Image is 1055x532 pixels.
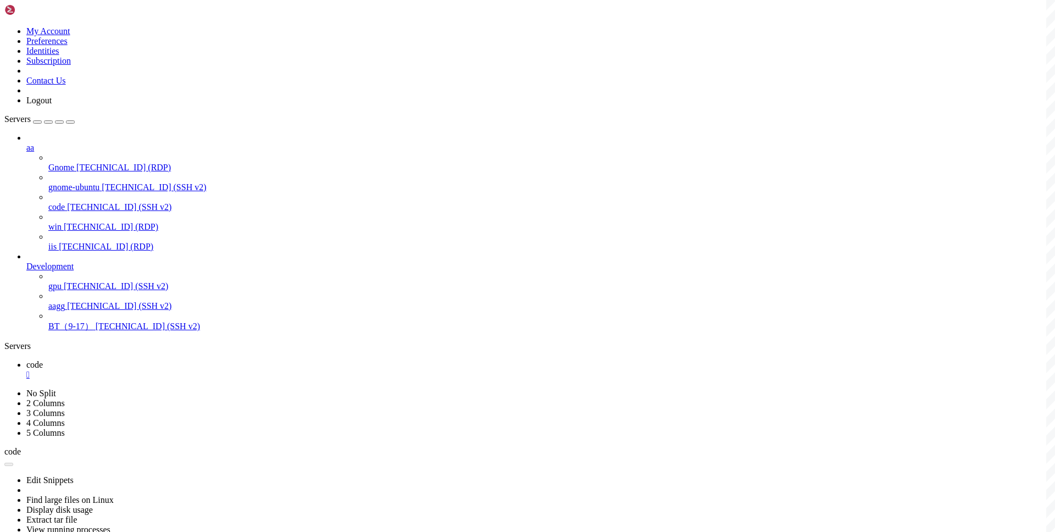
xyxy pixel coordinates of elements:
[48,163,74,172] span: Gnome
[48,192,1051,212] li: code [TECHNICAL_ID] (SSH v2)
[48,291,1051,311] li: aagg [TECHNICAL_ID] (SSH v2)
[102,182,206,192] span: [TECHNICAL_ID] (SSH v2)
[48,322,93,331] span: BT（9-17）
[26,495,114,505] a: Find large files on Linux
[76,163,171,172] span: [TECHNICAL_ID] (RDP)
[48,153,1051,173] li: Gnome [TECHNICAL_ID] (RDP)
[26,46,59,56] a: Identities
[26,143,1051,153] a: aa
[48,202,1051,212] a: code [TECHNICAL_ID] (SSH v2)
[26,370,1051,380] a: 
[26,143,34,152] span: aa
[26,475,74,485] a: Edit Snippets
[4,114,31,124] span: Servers
[48,202,65,212] span: code
[26,360,1051,380] a: code
[4,14,9,23] div: (0, 1)
[26,418,65,428] a: 4 Columns
[26,408,65,418] a: 3 Columns
[26,398,65,408] a: 2 Columns
[26,36,68,46] a: Preferences
[67,301,171,311] span: [TECHNICAL_ID] (SSH v2)
[48,281,1051,291] a: gpu [TECHNICAL_ID] (SSH v2)
[48,182,1051,192] a: gnome-ubuntu [TECHNICAL_ID] (SSH v2)
[64,281,168,291] span: [TECHNICAL_ID] (SSH v2)
[26,360,43,369] span: code
[4,114,75,124] a: Servers
[48,222,1051,232] a: win [TECHNICAL_ID] (RDP)
[48,242,1051,252] a: iis [TECHNICAL_ID] (RDP)
[4,447,21,456] span: code
[67,202,171,212] span: [TECHNICAL_ID] (SSH v2)
[48,281,62,291] span: gpu
[4,341,1051,351] div: Servers
[48,212,1051,232] li: win [TECHNICAL_ID] (RDP)
[59,242,153,251] span: [TECHNICAL_ID] (RDP)
[64,222,158,231] span: [TECHNICAL_ID] (RDP)
[26,26,70,36] a: My Account
[48,301,1051,311] a: aagg [TECHNICAL_ID] (SSH v2)
[4,4,68,15] img: Shellngn
[48,232,1051,252] li: iis [TECHNICAL_ID] (RDP)
[48,182,99,192] span: gnome-ubuntu
[26,389,56,398] a: No Split
[26,428,65,437] a: 5 Columns
[48,163,1051,173] a: Gnome [TECHNICAL_ID] (RDP)
[48,222,62,231] span: win
[26,262,74,271] span: Development
[26,96,52,105] a: Logout
[48,301,65,311] span: aagg
[26,76,66,85] a: Contact Us
[48,173,1051,192] li: gnome-ubuntu [TECHNICAL_ID] (SSH v2)
[48,311,1051,332] li: BT（9-17） [TECHNICAL_ID] (SSH v2)
[26,252,1051,332] li: Development
[26,505,93,514] a: Display disk usage
[48,271,1051,291] li: gpu [TECHNICAL_ID] (SSH v2)
[26,515,77,524] a: Extract tar file
[26,262,1051,271] a: Development
[48,321,1051,332] a: BT（9-17） [TECHNICAL_ID] (SSH v2)
[26,56,71,65] a: Subscription
[26,133,1051,252] li: aa
[48,242,57,251] span: iis
[4,4,911,14] x-row: Connecting [TECHNICAL_ID]...
[96,322,200,331] span: [TECHNICAL_ID] (SSH v2)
